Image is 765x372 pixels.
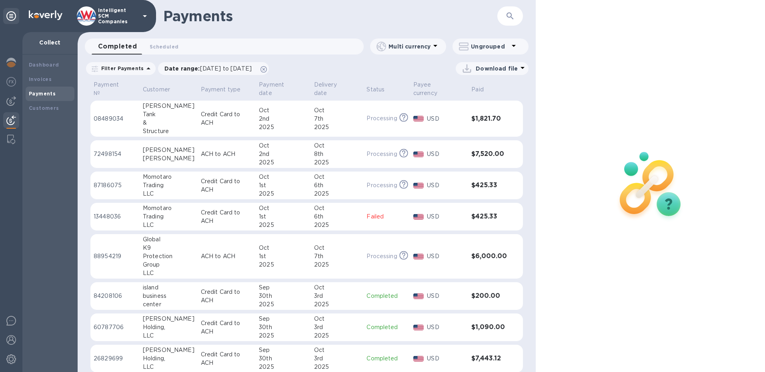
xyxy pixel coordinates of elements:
div: center [143,300,194,309]
p: Payment type [201,85,241,94]
p: Failed [366,212,407,221]
p: Payee currency [413,81,455,97]
div: Holding, [143,323,194,332]
h3: $425.33 [471,213,507,220]
div: Oct [314,346,360,354]
div: Structure [143,127,194,135]
div: 7th [314,252,360,261]
div: 7th [314,115,360,123]
div: 2025 [314,261,360,269]
b: Customers [29,105,59,111]
div: Oct [314,244,360,252]
div: Sep [259,315,308,323]
div: business [143,292,194,300]
div: Oct [314,204,360,212]
p: Credit Card to ACH [201,319,252,336]
div: Momotaro [143,204,194,212]
p: Ungrouped [471,42,509,51]
img: USD [413,293,424,299]
div: 6th [314,181,360,190]
div: [PERSON_NAME] [143,154,194,163]
p: 84208106 [94,292,136,300]
h3: $200.00 [471,292,507,300]
p: Multi currency [389,42,431,51]
div: 3rd [314,354,360,363]
div: 3rd [314,323,360,332]
span: Customer [143,85,180,94]
p: Completed [366,323,407,332]
p: 87186075 [94,181,136,190]
div: 2025 [314,300,360,309]
div: 30th [259,292,308,300]
span: [DATE] to [DATE] [200,65,252,72]
div: 2025 [259,300,308,309]
div: Oct [259,142,308,150]
p: Processing [366,181,397,190]
div: [PERSON_NAME] [143,315,194,323]
p: Intelligent SCM Companies [98,8,138,24]
div: Oct [314,283,360,292]
div: LLC [143,221,194,229]
p: Processing [366,252,397,261]
b: Payments [29,91,56,97]
p: 60787706 [94,323,136,332]
div: island [143,283,194,292]
img: USD [413,325,424,330]
p: Credit Card to ACH [201,350,252,367]
div: 2025 [259,221,308,229]
img: USD [413,254,424,259]
div: 2025 [314,190,360,198]
div: Trading [143,181,194,190]
p: Download file [476,65,518,73]
p: Processing [366,150,397,158]
div: 30th [259,323,308,332]
div: Oct [314,142,360,150]
img: USD [413,183,424,188]
div: LLC [143,269,194,277]
div: Global [143,235,194,244]
p: USD [427,115,465,123]
img: Logo [29,10,62,20]
span: Scheduled [150,42,178,51]
div: Oct [259,173,308,181]
div: 3rd [314,292,360,300]
img: USD [413,116,424,121]
p: Credit Card to ACH [201,110,252,127]
p: 13448036 [94,212,136,221]
div: Sep [259,283,308,292]
div: LLC [143,190,194,198]
div: 1st [259,181,308,190]
p: USD [427,150,465,158]
span: Payment date [259,81,308,97]
p: USD [427,252,465,261]
p: USD [427,354,465,363]
p: Payment date [259,81,297,97]
div: Group [143,261,194,269]
span: Status [366,85,395,94]
h3: $425.33 [471,182,507,189]
p: Credit Card to ACH [201,208,252,225]
p: Completed [366,292,407,300]
span: Payee currency [413,81,465,97]
b: Dashboard [29,62,59,68]
div: 2025 [259,190,308,198]
p: Date range : [164,65,256,73]
div: Unpin categories [3,8,19,24]
h1: Payments [163,8,497,24]
div: 2025 [259,332,308,340]
div: [PERSON_NAME] [143,346,194,354]
div: 2025 [314,123,360,131]
img: USD [413,152,424,157]
img: USD [413,214,424,220]
h3: $1,821.70 [471,115,507,123]
div: Holding, [143,354,194,363]
p: Filter Payments [98,65,144,72]
p: Credit Card to ACH [201,288,252,305]
div: Date range:[DATE] to [DATE] [158,62,269,75]
p: Customer [143,85,170,94]
p: 88954219 [94,252,136,261]
div: [PERSON_NAME] [143,146,194,154]
p: USD [427,181,465,190]
p: USD [427,292,465,300]
div: 2025 [314,158,360,167]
